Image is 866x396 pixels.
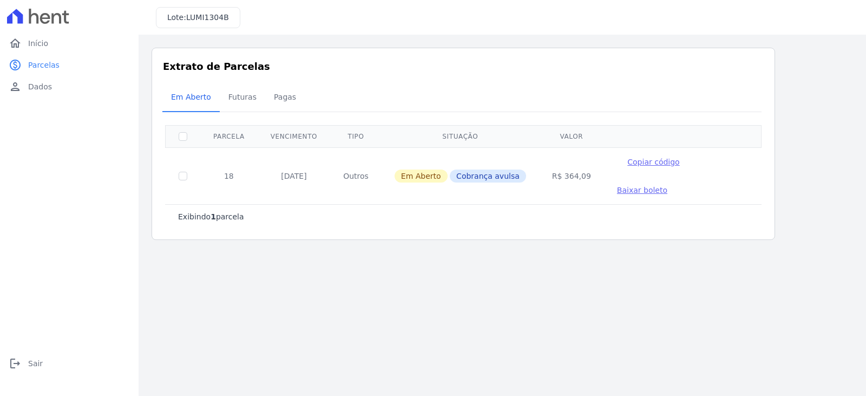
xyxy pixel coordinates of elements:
[163,59,764,74] h3: Extrato de Parcelas
[167,12,229,23] h3: Lote:
[9,357,22,370] i: logout
[28,38,48,49] span: Início
[330,125,382,147] th: Tipo
[9,80,22,93] i: person
[220,84,265,112] a: Futuras
[330,147,382,204] td: Outros
[28,358,43,369] span: Sair
[4,353,134,374] a: logoutSair
[627,158,679,166] span: Copiar código
[211,212,216,221] b: 1
[165,86,218,108] span: Em Aberto
[258,147,330,204] td: [DATE]
[200,125,258,147] th: Parcela
[382,125,539,147] th: Situação
[395,170,448,183] span: Em Aberto
[539,147,604,204] td: R$ 364,09
[9,37,22,50] i: home
[450,170,526,183] span: Cobrança avulsa
[617,157,690,167] button: Copiar código
[178,211,244,222] p: Exibindo parcela
[617,185,667,196] a: Baixar boleto
[617,186,667,194] span: Baixar boleto
[222,86,263,108] span: Futuras
[4,54,134,76] a: paidParcelas
[258,125,330,147] th: Vencimento
[186,13,229,22] span: LUMI1304B
[4,76,134,98] a: personDados
[4,33,134,54] a: homeInício
[28,81,52,92] span: Dados
[28,60,60,70] span: Parcelas
[267,86,303,108] span: Pagas
[9,59,22,72] i: paid
[265,84,305,112] a: Pagas
[200,147,258,204] td: 18
[539,125,604,147] th: Valor
[162,84,220,112] a: Em Aberto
